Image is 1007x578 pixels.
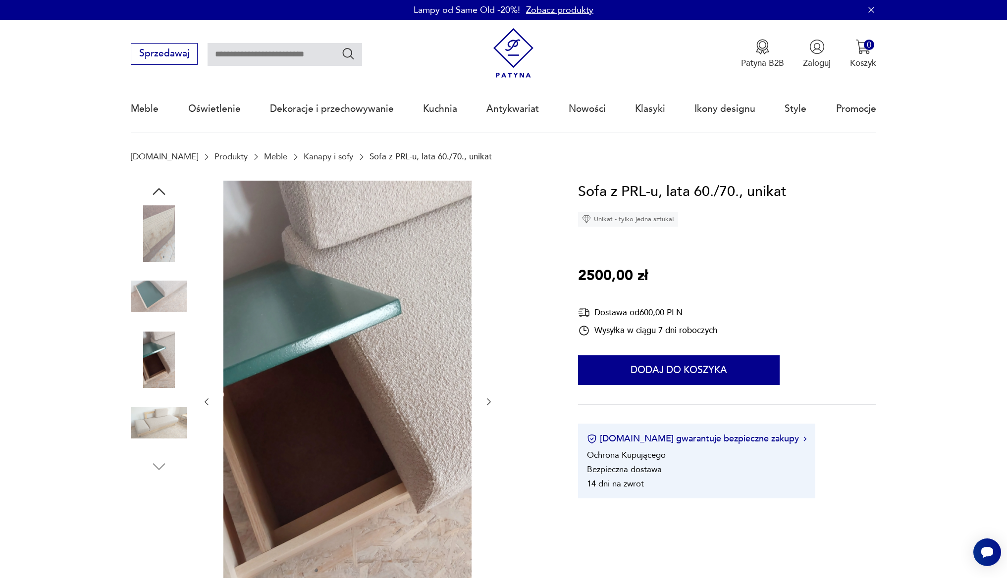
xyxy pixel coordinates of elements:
a: Ikona medaluPatyna B2B [741,39,784,69]
button: [DOMAIN_NAME] gwarantuje bezpieczne zakupy [587,433,806,445]
img: Ikona koszyka [855,39,871,54]
p: Patyna B2B [741,57,784,69]
img: Patyna - sklep z meblami i dekoracjami vintage [488,28,538,78]
h1: Sofa z PRL-u, lata 60./70., unikat [578,181,787,203]
img: Ikona strzałki w prawo [803,436,806,441]
a: Klasyki [635,86,665,132]
img: Zdjęcie produktu Sofa z PRL-u, lata 60./70., unikat [131,205,187,262]
a: Kuchnia [423,86,457,132]
li: Bezpieczna dostawa [587,464,662,475]
img: Zdjęcie produktu Sofa z PRL-u, lata 60./70., unikat [131,394,187,451]
button: Patyna B2B [741,39,784,69]
p: 2500,00 zł [578,265,648,288]
p: Zaloguj [803,57,831,69]
div: Wysyłka w ciągu 7 dni roboczych [578,325,717,337]
button: Zaloguj [803,39,831,69]
p: Lampy od Same Old -20%! [414,4,520,16]
p: Sofa z PRL-u, lata 60./70., unikat [370,152,492,161]
a: [DOMAIN_NAME] [131,152,198,161]
div: Unikat - tylko jedna sztuka! [578,212,678,227]
img: Zdjęcie produktu Sofa z PRL-u, lata 60./70., unikat [131,268,187,325]
a: Meble [264,152,287,161]
a: Style [785,86,806,132]
a: Ikony designu [694,86,755,132]
img: Ikona dostawy [578,306,590,319]
iframe: Smartsupp widget button [973,538,1001,566]
button: 0Koszyk [850,39,876,69]
a: Nowości [569,86,606,132]
a: Produkty [214,152,248,161]
img: Ikona medalu [755,39,770,54]
img: Ikona certyfikatu [587,434,597,444]
div: 0 [864,40,874,50]
button: Szukaj [341,47,356,61]
li: Ochrona Kupującego [587,449,666,461]
a: Sprzedawaj [131,50,198,58]
a: Zobacz produkty [526,4,593,16]
a: Oświetlenie [188,86,241,132]
img: Zdjęcie produktu Sofa z PRL-u, lata 60./70., unikat [131,332,187,388]
div: Dostawa od 600,00 PLN [578,306,717,319]
a: Dekoracje i przechowywanie [270,86,394,132]
button: Dodaj do koszyka [578,355,780,385]
a: Kanapy i sofy [304,152,353,161]
img: Ikonka użytkownika [809,39,825,54]
a: Promocje [836,86,876,132]
li: 14 dni na zwrot [587,478,644,489]
p: Koszyk [850,57,876,69]
button: Sprzedawaj [131,43,198,65]
img: Ikona diamentu [582,215,591,224]
a: Meble [131,86,159,132]
a: Antykwariat [486,86,539,132]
